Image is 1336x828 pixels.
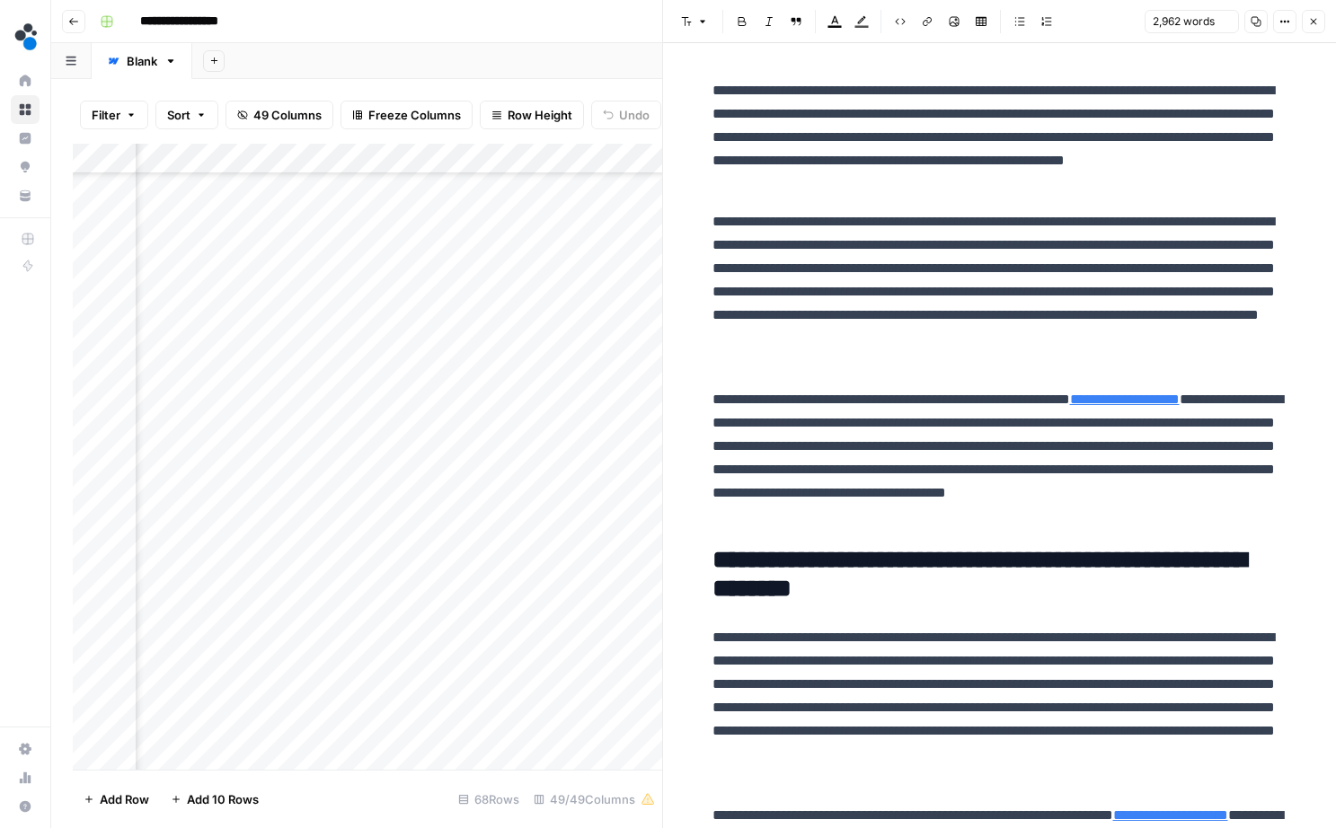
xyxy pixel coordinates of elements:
[1153,13,1215,30] span: 2,962 words
[187,790,259,808] span: Add 10 Rows
[127,52,157,70] div: Blank
[11,763,40,792] a: Usage
[92,43,192,79] a: Blank
[160,785,270,814] button: Add 10 Rows
[11,95,40,124] a: Browse
[480,101,584,129] button: Row Height
[11,21,43,53] img: spot.ai Logo
[11,181,40,210] a: Your Data
[619,106,650,124] span: Undo
[73,785,160,814] button: Add Row
[167,106,190,124] span: Sort
[11,66,40,95] a: Home
[11,124,40,153] a: Insights
[368,106,461,124] span: Freeze Columns
[11,735,40,763] a: Settings
[526,785,662,814] div: 49/49 Columns
[508,106,572,124] span: Row Height
[1145,10,1239,33] button: 2,962 words
[11,792,40,821] button: Help + Support
[451,785,526,814] div: 68 Rows
[155,101,218,129] button: Sort
[226,101,333,129] button: 49 Columns
[11,153,40,181] a: Opportunities
[11,14,40,59] button: Workspace: spot.ai
[591,101,661,129] button: Undo
[100,790,149,808] span: Add Row
[80,101,148,129] button: Filter
[92,106,120,124] span: Filter
[341,101,473,129] button: Freeze Columns
[253,106,322,124] span: 49 Columns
